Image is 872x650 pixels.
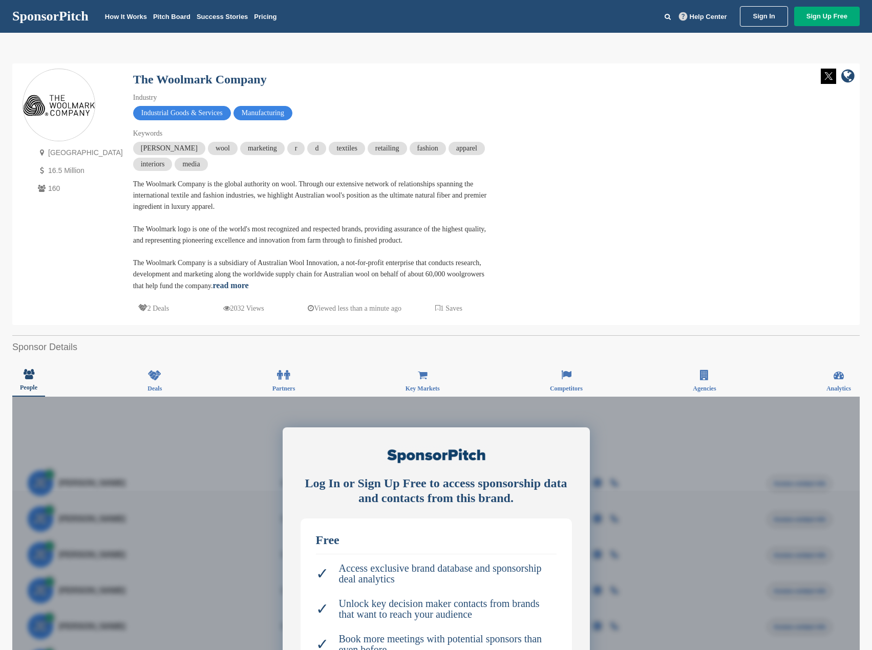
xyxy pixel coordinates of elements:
[213,281,249,290] a: read more
[133,92,492,103] div: Industry
[693,385,716,392] span: Agencies
[316,568,329,579] span: ✓
[406,385,440,392] span: Key Markets
[147,385,162,392] span: Deals
[175,158,207,171] span: media
[12,340,860,354] h2: Sponsor Details
[35,164,123,177] p: 16.5 Million
[254,13,277,20] a: Pricing
[316,639,329,649] span: ✓
[240,142,285,155] span: marketing
[821,69,836,84] img: Twitter white
[35,146,123,159] p: [GEOGRAPHIC_DATA]
[307,142,326,155] span: d
[20,384,37,391] span: People
[410,142,446,155] span: fashion
[133,128,492,139] div: Keywords
[197,13,248,20] a: Success Stories
[105,13,147,20] a: How It Works
[368,142,407,155] span: retailing
[826,385,851,392] span: Analytics
[435,302,462,315] p: 1 Saves
[550,385,583,392] span: Competitors
[316,534,557,546] div: Free
[133,106,231,120] span: Industrial Goods & Services
[153,13,190,20] a: Pitch Board
[308,302,401,315] p: Viewed less than a minute ago
[316,558,557,590] li: Access exclusive brand database and sponsorship deal analytics
[272,385,295,392] span: Partners
[316,603,329,614] span: ✓
[208,142,238,155] span: wool
[794,7,860,26] a: Sign Up Free
[133,158,173,171] span: interiors
[133,73,267,86] a: The Woolmark Company
[35,182,123,195] p: 160
[329,142,365,155] span: textiles
[23,70,95,141] img: Sponsorpitch & The Woolmark Company
[449,142,485,155] span: apparel
[133,142,205,155] span: [PERSON_NAME]
[740,6,788,27] a: Sign In
[133,179,492,292] div: The Woolmark Company is the global authority on wool. Through our extensive network of relationsh...
[677,11,729,23] a: Help Center
[316,593,557,625] li: Unlock key decision maker contacts from brands that want to reach your audience
[138,302,169,315] p: 2 Deals
[841,69,855,85] a: company link
[12,10,89,23] a: SponsorPitch
[287,142,305,155] span: r
[223,302,264,315] p: 2032 Views
[301,476,572,506] div: Log In or Sign Up Free to access sponsorship data and contacts from this brand.
[233,106,292,120] span: Manufacturing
